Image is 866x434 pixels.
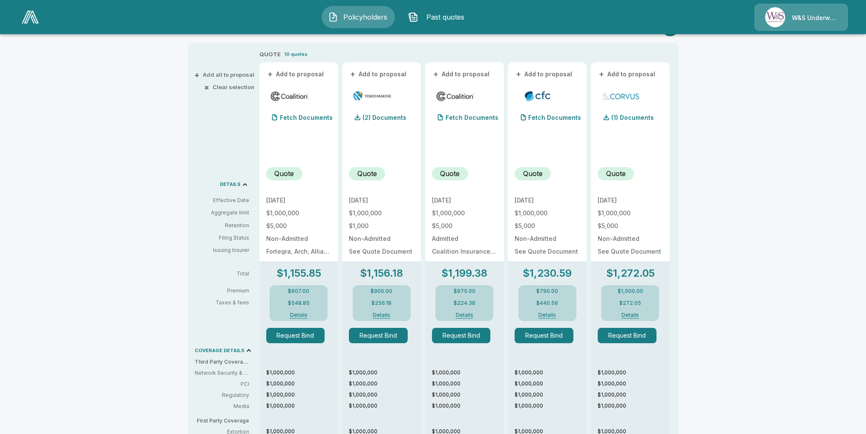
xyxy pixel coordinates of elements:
[266,223,331,229] p: $5,000
[447,312,481,318] button: Details
[530,312,564,318] button: Details
[196,72,254,78] button: +Add all to proposal
[349,69,409,79] button: +Add to proposal
[288,301,310,306] p: $548.85
[528,115,581,121] p: Fetch Documents
[328,12,338,22] img: Policyholders Icon
[515,236,580,242] p: Non-Admitted
[432,380,504,388] p: $1,000,000
[598,236,663,242] p: Non-Admitted
[266,380,338,388] p: $1,000,000
[259,50,281,59] p: QUOTE
[515,380,587,388] p: $1,000,000
[274,168,294,179] p: Quote
[432,402,504,410] p: $1,000,000
[266,391,338,399] p: $1,000,000
[268,71,273,77] span: +
[195,246,249,254] p: Issuing Insurer
[349,328,414,343] span: Request Bind
[518,90,558,102] img: cfccyber
[195,348,245,353] p: COVERAGE DETAILS
[432,391,504,399] p: $1,000,000
[598,380,670,388] p: $1,000,000
[195,369,249,377] p: Network Security & Privacy Liability
[266,210,331,216] p: $1,000,000
[611,115,654,121] p: (1) Documents
[220,182,241,187] p: DETAILS
[432,197,497,203] p: [DATE]
[598,197,663,203] p: [DATE]
[195,380,249,388] p: PCI
[194,72,199,78] span: +
[515,69,574,79] button: +Add to proposal
[516,71,521,77] span: +
[349,402,421,410] p: $1,000,000
[195,197,249,204] p: Effective Date
[371,301,391,306] p: $256.18
[282,312,316,318] button: Details
[598,369,670,376] p: $1,000,000
[360,268,403,278] p: $1,156.18
[266,328,331,343] span: Request Bind
[195,234,249,242] p: Filing Status
[432,236,497,242] p: Admitted
[432,69,492,79] button: +Add to proposal
[441,268,487,278] p: $1,199.38
[598,69,657,79] button: +Add to proposal
[266,328,325,343] button: Request Bind
[432,369,504,376] p: $1,000,000
[402,6,475,28] button: Past quotes IconPast quotes
[601,90,641,102] img: corvuscybersurplus
[454,289,475,294] p: $975.00
[195,391,249,399] p: Regulatory
[598,402,670,410] p: $1,000,000
[270,90,309,102] img: coalitioncyber
[266,236,331,242] p: Non-Admitted
[515,369,587,376] p: $1,000,000
[619,301,641,306] p: $272.05
[598,328,663,343] span: Request Bind
[440,168,460,179] p: Quote
[195,271,256,276] p: Total
[432,249,497,255] p: Coalition Insurance Solutions
[195,222,249,229] p: Retention
[349,236,414,242] p: Non-Admitted
[280,115,333,121] p: Fetch Documents
[349,380,421,388] p: $1,000,000
[195,358,256,366] p: Third Party Coverage
[195,417,256,425] p: First Party Coverage
[515,391,587,399] p: $1,000,000
[523,268,572,278] p: $1,230.59
[266,402,338,410] p: $1,000,000
[363,115,406,121] p: (2) Documents
[422,12,469,22] span: Past quotes
[433,71,438,77] span: +
[352,90,392,102] img: tmhcccyber
[284,51,308,58] p: 10 quotes
[432,328,497,343] span: Request Bind
[206,84,254,90] button: ×Clear selection
[371,289,392,294] p: $900.00
[349,328,408,343] button: Request Bind
[432,223,497,229] p: $5,000
[408,12,418,22] img: Past quotes Icon
[515,328,580,343] span: Request Bind
[606,268,654,278] p: $1,272.05
[357,168,377,179] p: Quote
[515,249,580,255] p: See Quote Document
[349,391,421,399] p: $1,000,000
[432,210,497,216] p: $1,000,000
[454,301,475,306] p: $224.38
[349,197,414,203] p: [DATE]
[536,301,558,306] p: $440.59
[523,168,543,179] p: Quote
[598,249,663,255] p: See Quote Document
[598,391,670,399] p: $1,000,000
[515,328,573,343] button: Request Bind
[204,84,209,90] span: ×
[266,249,331,255] p: Fortegra, Arch, Allianz, Aspen, Vantage
[349,223,414,229] p: $1,000
[342,12,388,22] span: Policyholders
[536,289,558,294] p: $790.00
